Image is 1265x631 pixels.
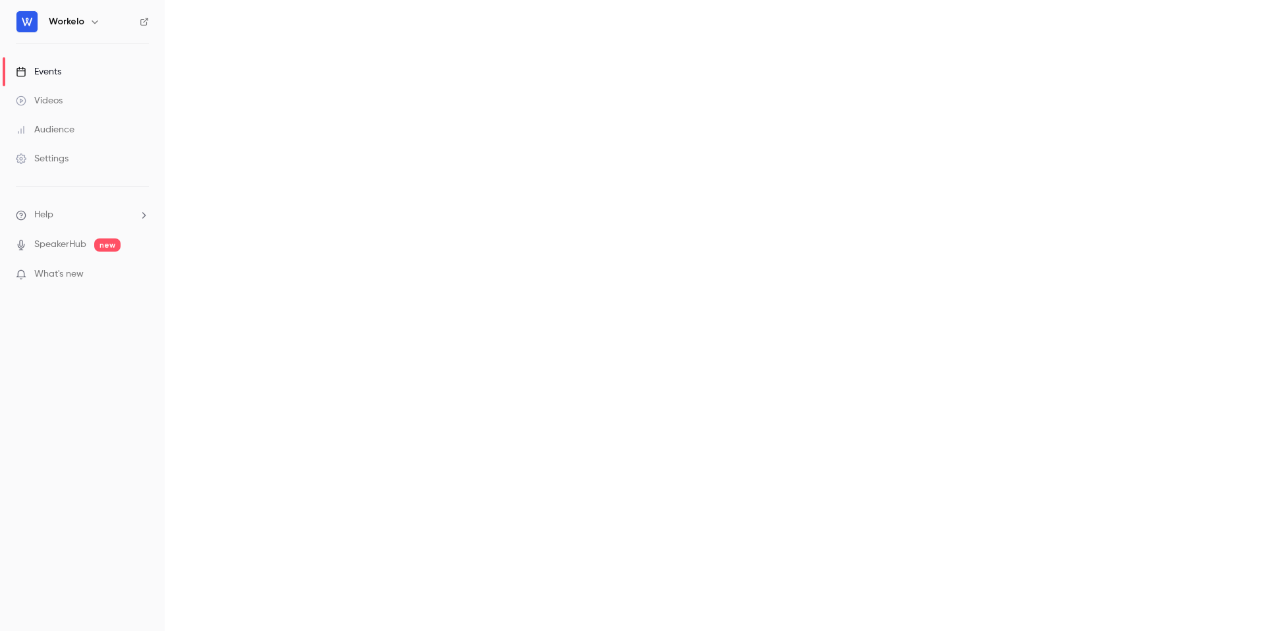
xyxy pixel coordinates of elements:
[94,238,121,252] span: new
[34,208,53,222] span: Help
[16,65,61,78] div: Events
[16,208,149,222] li: help-dropdown-opener
[49,15,84,28] h6: Workelo
[16,123,74,136] div: Audience
[34,267,84,281] span: What's new
[16,94,63,107] div: Videos
[34,238,86,252] a: SpeakerHub
[16,152,69,165] div: Settings
[16,11,38,32] img: Workelo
